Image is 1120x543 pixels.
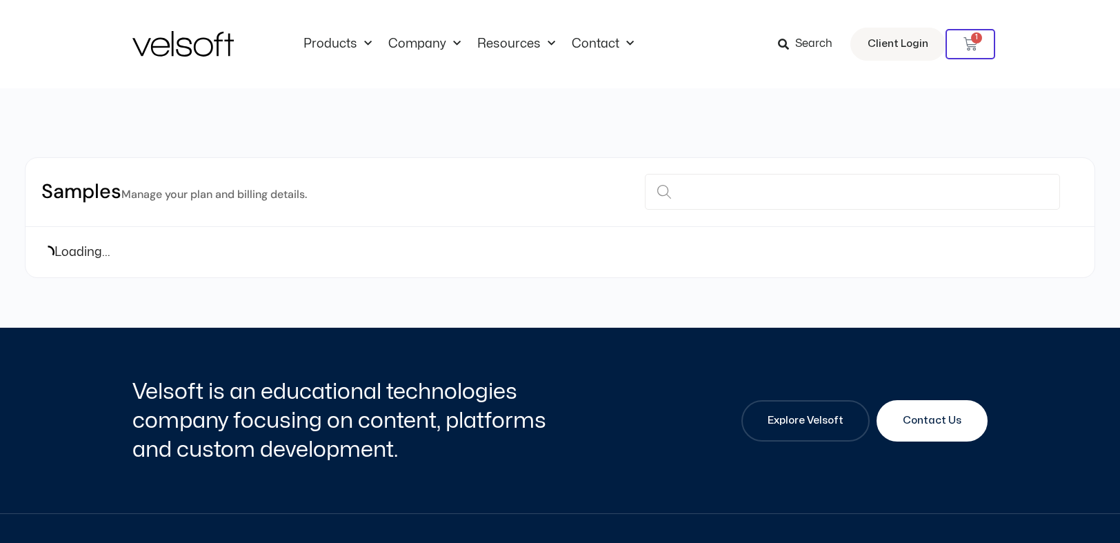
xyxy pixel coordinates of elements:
a: ResourcesMenu Toggle [469,37,563,52]
span: Search [795,35,832,53]
a: Contact Us [877,400,988,442]
a: CompanyMenu Toggle [380,37,469,52]
h2: Samples [41,179,307,206]
small: Manage your plan and billing details. [121,187,307,201]
span: 1 [971,32,982,43]
span: Client Login [868,35,928,53]
span: Explore Velsoft [768,413,843,429]
h2: Velsoft is an educational technologies company focusing on content, platforms and custom developm... [132,377,557,464]
nav: Menu [295,37,642,52]
a: Search [778,32,842,56]
a: ProductsMenu Toggle [295,37,380,52]
img: Velsoft Training Materials [132,31,234,57]
span: Loading... [54,243,110,261]
a: Client Login [850,28,946,61]
a: Explore Velsoft [741,400,870,442]
a: ContactMenu Toggle [563,37,642,52]
a: 1 [946,29,995,59]
span: Contact Us [903,413,961,429]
